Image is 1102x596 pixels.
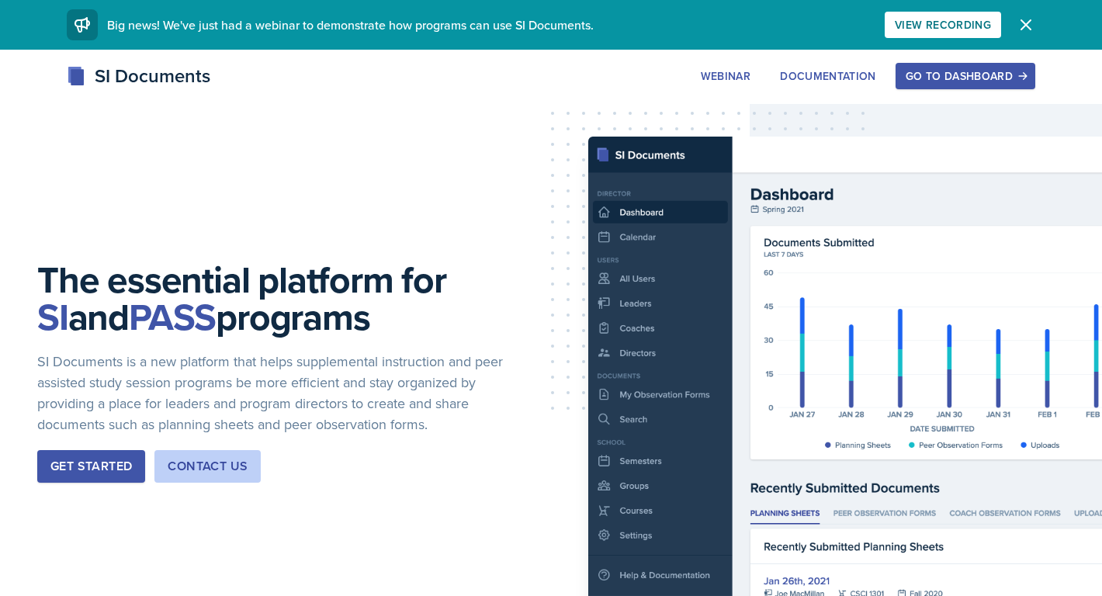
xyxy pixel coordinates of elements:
button: Webinar [691,63,761,89]
div: Go to Dashboard [906,70,1025,82]
div: Contact Us [168,457,248,476]
div: Get Started [50,457,132,476]
div: Webinar [701,70,750,82]
button: View Recording [885,12,1001,38]
button: Documentation [770,63,886,89]
span: Big news! We've just had a webinar to demonstrate how programs can use SI Documents. [107,16,594,33]
button: Contact Us [154,450,261,483]
div: Documentation [780,70,876,82]
div: View Recording [895,19,991,31]
div: SI Documents [67,62,210,90]
button: Go to Dashboard [896,63,1035,89]
button: Get Started [37,450,145,483]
